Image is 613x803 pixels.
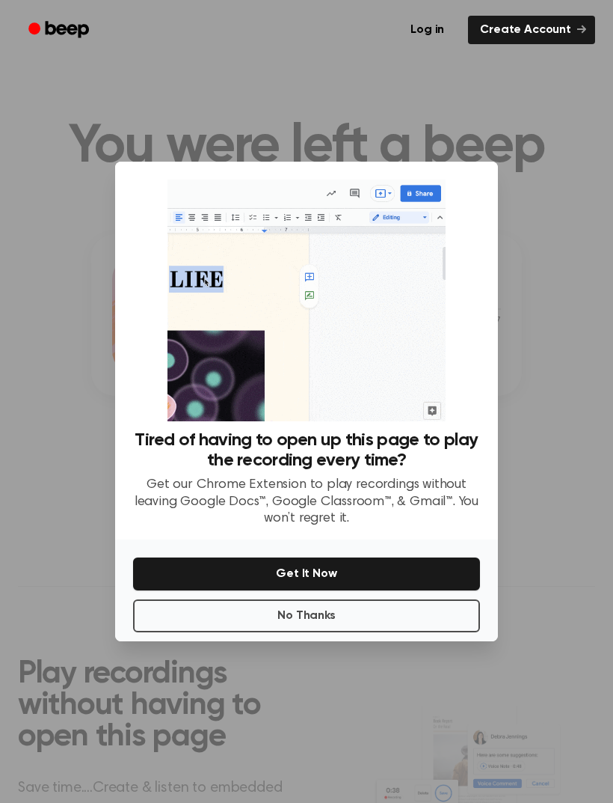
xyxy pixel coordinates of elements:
button: Get It Now [133,558,480,590]
p: Get our Chrome Extension to play recordings without leaving Google Docs™, Google Classroom™, & Gm... [133,477,480,528]
h3: Tired of having to open up this page to play the recording every time? [133,430,480,471]
a: Create Account [468,16,595,44]
button: No Thanks [133,599,480,632]
a: Log in [395,13,459,47]
a: Beep [18,16,102,45]
img: Beep extension in action [167,180,445,421]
